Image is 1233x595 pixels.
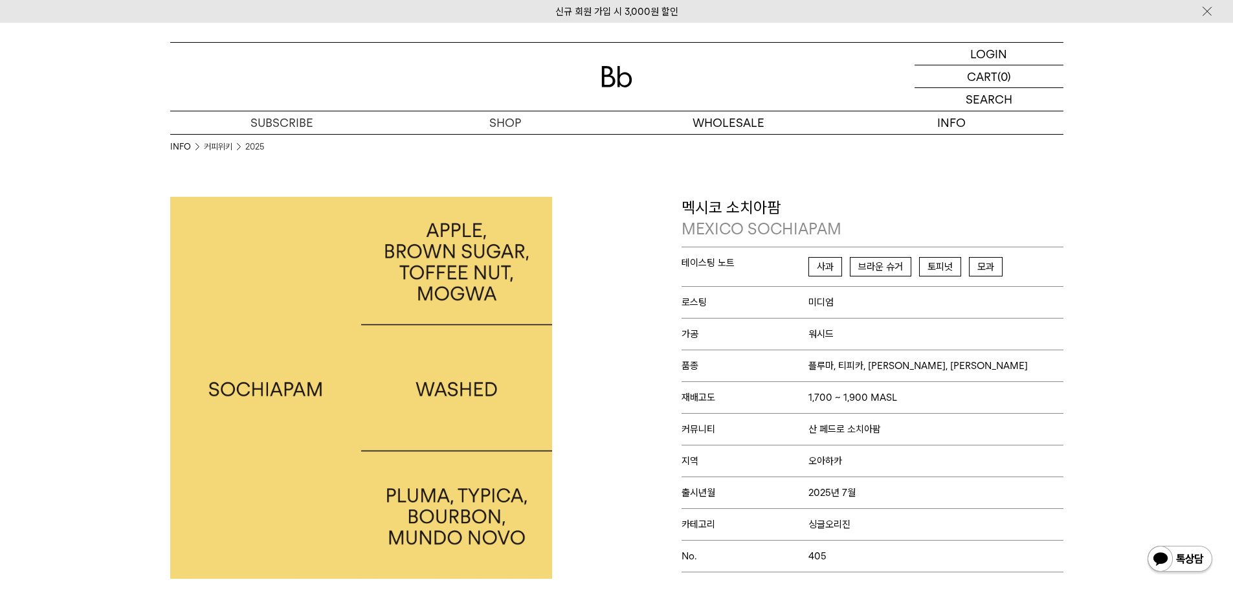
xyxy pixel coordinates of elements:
[997,65,1011,87] p: (0)
[919,257,961,276] span: 토피넛
[967,65,997,87] p: CART
[808,297,834,308] span: 미디엄
[840,111,1063,134] p: INFO
[850,257,911,276] span: 브라운 슈거
[170,197,552,579] img: 멕시코 소치아팜MEXICO SOCHIAPAM
[682,257,809,269] span: 테이스팅 노트
[808,487,856,499] span: 2025년 7월
[808,455,842,467] span: 오아하카
[682,197,1063,240] p: 멕시코 소치아팜
[1146,544,1214,576] img: 카카오톡 채널 1:1 채팅 버튼
[682,392,809,403] span: 재배고도
[170,140,204,153] li: INFO
[394,111,617,134] a: SHOP
[617,111,840,134] p: WHOLESALE
[970,43,1007,65] p: LOGIN
[682,423,809,435] span: 커뮤니티
[808,328,834,340] span: 워시드
[682,297,809,308] span: 로스팅
[808,550,827,562] span: 405
[808,392,897,403] span: 1,700 ~ 1,900 MASL
[555,6,678,17] a: 신규 회원 가입 시 3,000원 할인
[682,218,1063,240] p: MEXICO SOCHIAPAM
[682,519,809,530] span: 카테고리
[245,140,264,153] a: 2025
[682,360,809,372] span: 품종
[682,328,809,340] span: 가공
[601,66,632,87] img: 로고
[969,257,1003,276] span: 모과
[808,360,1028,372] span: 플루마, 티피카, [PERSON_NAME], [PERSON_NAME]
[808,423,881,435] span: 산 페드로 소치아팜
[915,43,1063,65] a: LOGIN
[808,257,842,276] span: 사과
[966,88,1012,111] p: SEARCH
[204,140,232,153] a: 커피위키
[682,455,809,467] span: 지역
[170,111,394,134] a: SUBSCRIBE
[915,65,1063,88] a: CART (0)
[808,519,850,530] span: 싱글오리진
[682,550,809,562] span: No.
[682,487,809,499] span: 출시년월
